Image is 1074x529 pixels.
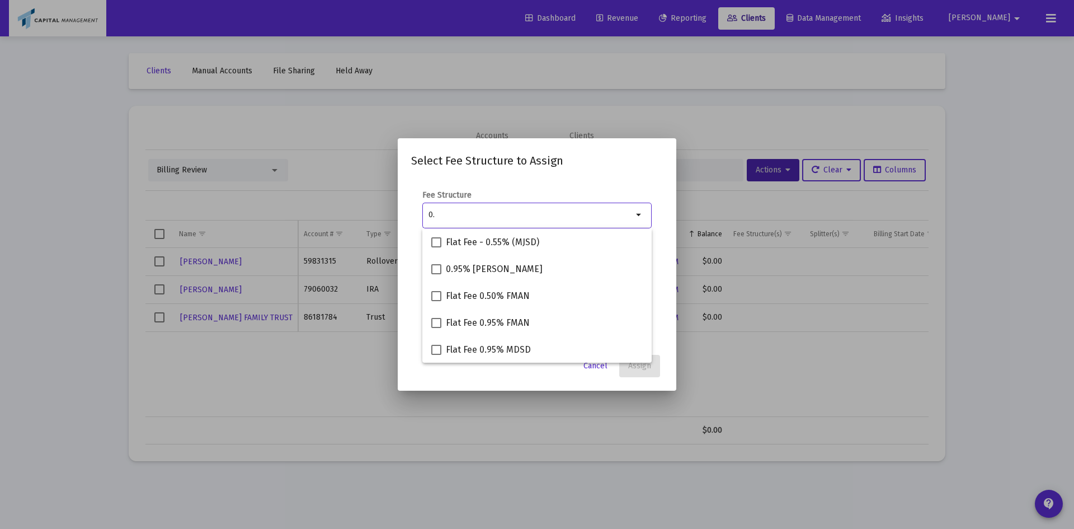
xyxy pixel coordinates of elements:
[446,263,543,276] span: 0.95% [PERSON_NAME]
[446,289,530,303] span: Flat Fee 0.50% FMAN
[422,190,472,200] label: Fee Structure
[583,361,607,371] span: Cancel
[428,210,633,219] input: Select fee structures
[628,361,651,371] span: Assign
[619,355,660,377] button: Assign
[633,208,646,222] mat-icon: arrow_drop_down
[411,152,663,170] h2: Select Fee Structure to Assign
[428,208,633,222] mat-chip-list: Selection
[446,236,539,249] span: Flat Fee - 0.55% (MJSD)
[446,316,530,330] span: Flat Fee 0.95% FMAN
[446,343,531,357] span: Flat Fee 0.95% MDSD
[574,355,616,377] button: Cancel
